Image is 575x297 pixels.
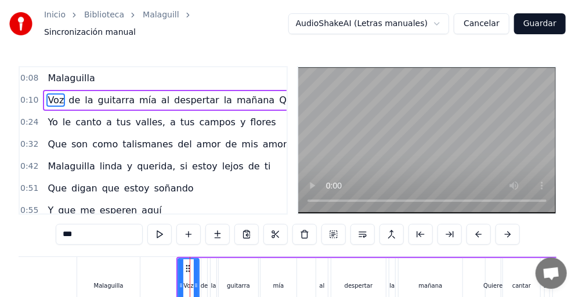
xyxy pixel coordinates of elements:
[46,160,96,173] span: Malaguilla
[44,9,66,21] a: Inicio
[99,160,124,173] span: linda
[196,137,222,151] span: amor
[247,160,261,173] span: de
[160,93,171,107] span: al
[105,115,113,129] span: a
[536,258,567,289] a: Chat abierto
[183,281,193,290] div: Voz
[94,281,124,290] div: Malaguilla
[46,204,55,217] span: Y
[20,95,38,106] span: 0:10
[79,204,96,217] span: me
[221,160,245,173] span: lejos
[70,137,89,151] span: son
[115,115,132,129] span: tus
[46,93,65,107] span: Voz
[136,160,176,173] span: querida,
[138,93,158,107] span: mía
[46,182,68,195] span: Que
[20,183,38,194] span: 0:51
[99,204,138,217] span: esperen
[179,160,189,173] span: si
[140,204,163,217] span: aquí
[191,160,219,173] span: estoy
[263,160,272,173] span: ti
[97,93,136,107] span: guitarra
[176,137,193,151] span: del
[454,13,509,34] button: Cancelar
[225,137,238,151] span: de
[70,182,99,195] span: digan
[46,71,96,85] span: Malaguilla
[20,205,38,216] span: 0:55
[345,281,373,290] div: despertar
[143,9,179,21] a: Malaguill
[46,115,59,129] span: Yo
[273,281,284,290] div: mía
[169,115,177,129] span: a
[91,137,119,151] span: como
[223,93,233,107] span: la
[241,137,259,151] span: mis
[173,93,220,107] span: despertar
[419,281,443,290] div: mañana
[46,137,68,151] span: Que
[126,160,133,173] span: y
[512,281,531,290] div: cantar
[20,73,38,84] span: 0:08
[84,9,124,21] a: Biblioteca
[390,281,395,290] div: la
[320,281,325,290] div: al
[514,13,566,34] button: Guardar
[135,115,167,129] span: valles,
[179,115,196,129] span: tus
[9,12,32,35] img: youka
[84,93,94,107] span: la
[123,182,151,195] span: estoy
[20,139,38,150] span: 0:32
[67,93,81,107] span: de
[201,281,208,290] div: de
[153,182,195,195] span: soñando
[44,9,288,38] nav: breadcrumb
[101,182,121,195] span: que
[121,137,174,151] span: talismanes
[483,281,502,290] div: Quiere
[239,115,247,129] span: y
[249,115,277,129] span: flores
[278,93,311,107] span: Quiere
[227,281,250,290] div: guitarra
[62,115,72,129] span: le
[57,204,77,217] span: que
[236,93,276,107] span: mañana
[20,117,38,128] span: 0:24
[20,161,38,172] span: 0:42
[262,137,299,151] span: amores
[211,281,216,290] div: la
[74,115,103,129] span: canto
[198,115,237,129] span: campos
[44,27,136,38] span: Sincronización manual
